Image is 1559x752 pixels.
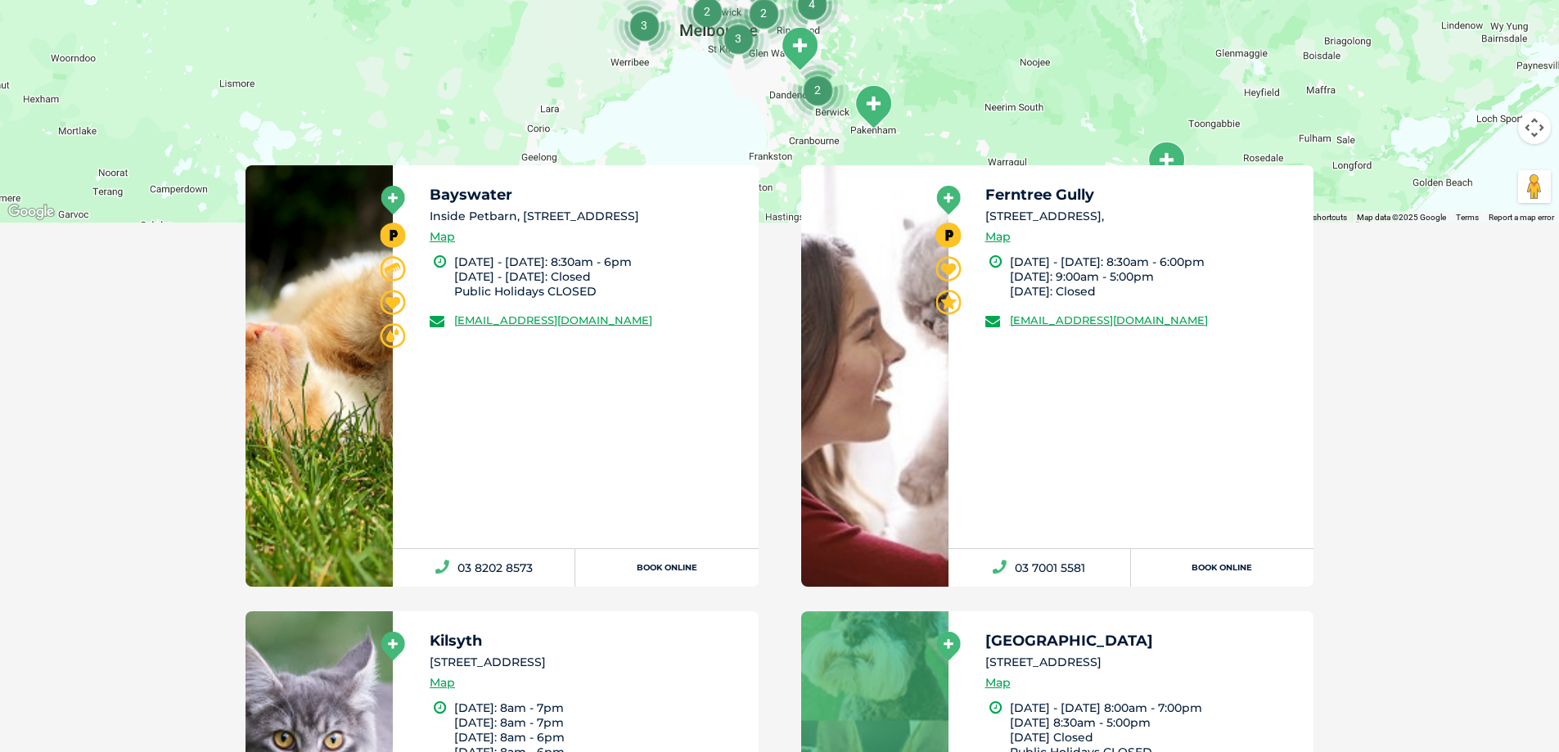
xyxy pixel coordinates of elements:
[779,26,820,71] div: Stud Park
[853,84,894,129] div: Pakenham
[430,673,455,692] a: Map
[4,201,58,223] a: Open this area in Google Maps (opens a new window)
[985,673,1011,692] a: Map
[1357,213,1446,222] span: Map data ©2025 Google
[985,187,1300,202] h5: Ferntree Gully
[430,633,744,648] h5: Kilsyth
[1518,170,1551,203] button: Drag Pegman onto the map to open Street View
[1146,141,1187,186] div: Morwell
[454,313,652,326] a: [EMAIL_ADDRESS][DOMAIN_NAME]
[1489,213,1554,222] a: Report a map error
[1527,74,1543,91] button: Search
[985,654,1300,671] li: [STREET_ADDRESS]
[430,654,744,671] li: [STREET_ADDRESS]
[575,549,758,587] a: Book Online
[1131,549,1313,587] a: Book Online
[707,7,769,70] div: 3
[430,208,744,225] li: Inside Petbarn, [STREET_ADDRESS]
[430,187,744,202] h5: Bayswater
[430,227,455,246] a: Map
[985,633,1300,648] h5: [GEOGRAPHIC_DATA]
[786,59,849,121] div: 2
[1010,254,1300,299] li: [DATE] - [DATE]: 8:30am - 6:00pm [DATE]: 9:00am - 5:00pm [DATE]: Closed
[985,208,1300,225] li: [STREET_ADDRESS],
[1518,111,1551,144] button: Map camera controls
[393,549,575,587] a: 03 8202 8573
[4,201,58,223] img: Google
[1456,213,1479,222] a: Terms
[985,227,1011,246] a: Map
[948,549,1131,587] a: 03 7001 5581
[454,254,744,299] li: [DATE] - [DATE]: 8:30am - 6pm [DATE] - [DATE]: Closed ﻿Public Holidays ﻿CLOSED
[1010,313,1208,326] a: [EMAIL_ADDRESS][DOMAIN_NAME]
